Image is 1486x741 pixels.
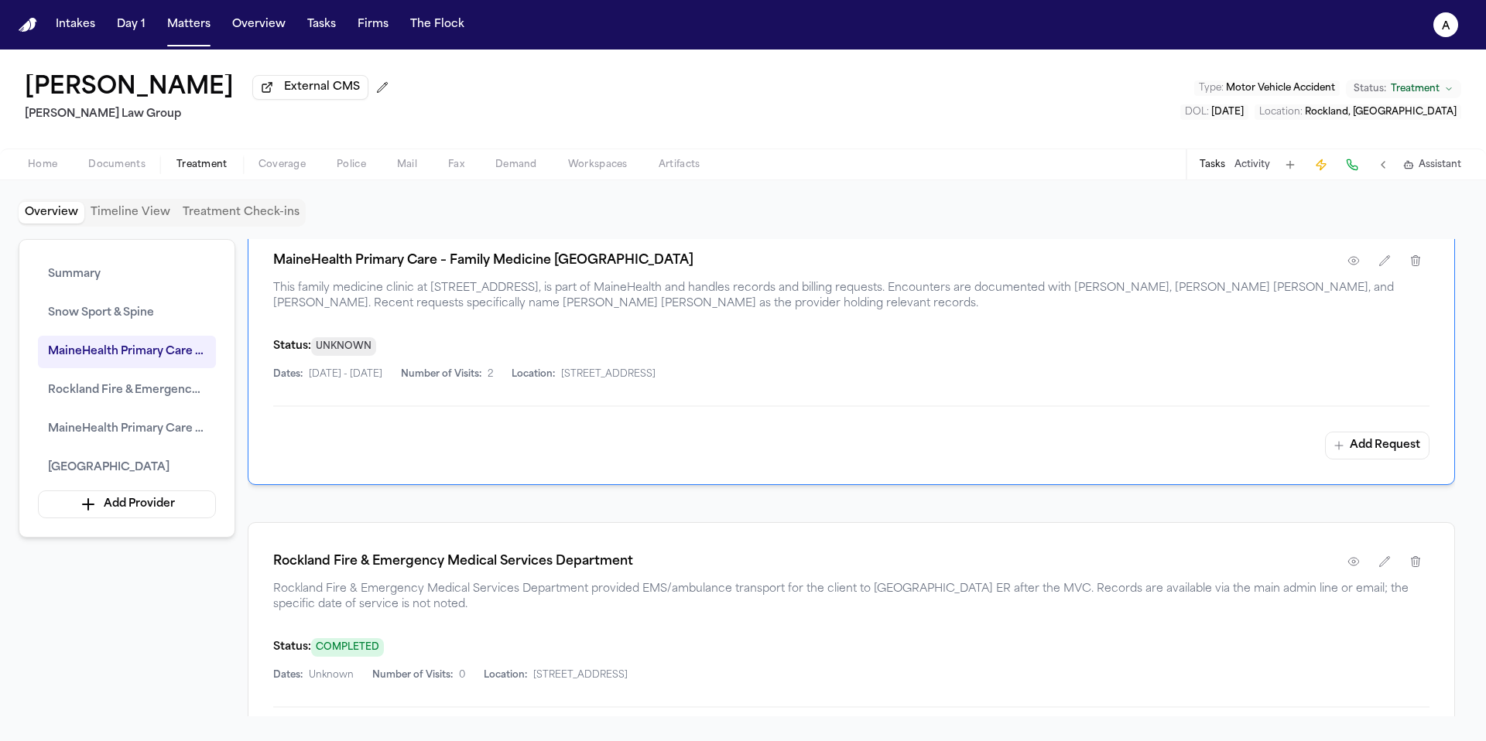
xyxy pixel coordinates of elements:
[1341,154,1363,176] button: Make a Call
[1199,84,1224,93] span: Type :
[311,638,384,657] span: COMPLETED
[1185,108,1209,117] span: DOL :
[38,336,216,368] button: MaineHealth Primary Care – Family Medicine [GEOGRAPHIC_DATA]
[372,669,453,681] span: Number of Visits:
[301,11,342,39] button: Tasks
[25,74,234,102] button: Edit matter name
[337,159,366,171] span: Police
[273,340,311,352] span: Status:
[1211,108,1244,117] span: [DATE]
[512,368,555,381] span: Location:
[273,552,633,571] h1: Rockland Fire & Emergency Medical Services Department
[351,11,395,39] button: Firms
[561,368,656,381] span: [STREET_ADDRESS]
[273,281,1430,312] span: This family medicine clinic at [STREET_ADDRESS], is part of MaineHealth and handles records and b...
[25,74,234,102] h1: [PERSON_NAME]
[404,11,471,39] button: The Flock
[226,11,292,39] button: Overview
[1305,108,1457,117] span: Rockland, [GEOGRAPHIC_DATA]
[28,159,57,171] span: Home
[1226,84,1335,93] span: Motor Vehicle Accident
[273,251,693,270] h1: MaineHealth Primary Care – Family Medicine [GEOGRAPHIC_DATA]
[1200,159,1225,171] button: Tasks
[38,374,216,407] button: Rockland Fire & Emergency Medical Services Department
[397,159,417,171] span: Mail
[1419,159,1461,171] span: Assistant
[495,159,537,171] span: Demand
[459,669,465,681] span: 0
[161,11,217,39] button: Matters
[273,669,303,681] span: Dates:
[311,337,376,356] span: UNKNOWN
[176,159,228,171] span: Treatment
[533,669,628,681] span: [STREET_ADDRESS]
[38,490,216,518] button: Add Provider
[568,159,628,171] span: Workspaces
[1354,83,1386,95] span: Status:
[484,669,527,681] span: Location:
[488,368,493,381] span: 2
[309,368,382,381] span: [DATE] - [DATE]
[25,105,395,124] h2: [PERSON_NAME] Law Group
[1194,80,1340,96] button: Edit Type: Motor Vehicle Accident
[252,75,368,100] button: External CMS
[659,159,700,171] span: Artifacts
[38,258,216,291] button: Summary
[38,452,216,484] button: [GEOGRAPHIC_DATA]
[1255,104,1461,120] button: Edit Location: Rockland, ME
[19,202,84,224] button: Overview
[273,641,311,653] span: Status:
[88,159,146,171] span: Documents
[259,159,306,171] span: Coverage
[1346,80,1461,98] button: Change status from Treatment
[273,368,303,381] span: Dates:
[401,368,481,381] span: Number of Visits:
[1279,154,1301,176] button: Add Task
[1259,108,1303,117] span: Location :
[1391,83,1440,95] span: Treatment
[38,413,216,446] button: MaineHealth Primary Care – Family Medicine – [GEOGRAPHIC_DATA]
[84,202,176,224] button: Timeline View
[111,11,152,39] button: Day 1
[176,202,306,224] button: Treatment Check-ins
[273,582,1430,613] span: Rockland Fire & Emergency Medical Services Department provided EMS/ambulance transport for the cl...
[1325,432,1430,459] button: Add Request
[1310,154,1332,176] button: Create Immediate Task
[1234,159,1270,171] button: Activity
[1403,159,1461,171] button: Assistant
[284,80,360,95] span: External CMS
[50,11,101,39] button: Intakes
[1180,104,1248,120] button: Edit DOL: 2025-05-21
[19,18,37,32] img: Finch Logo
[448,159,464,171] span: Fax
[38,297,216,330] button: Snow Sport & Spine
[19,18,37,32] a: Home
[309,669,354,681] span: Unknown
